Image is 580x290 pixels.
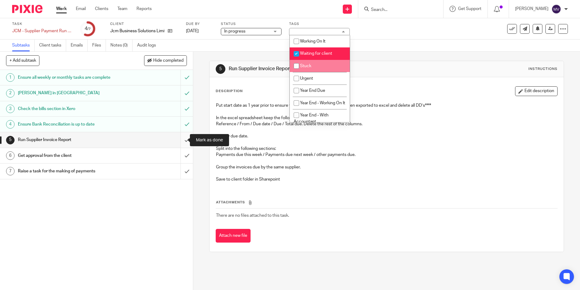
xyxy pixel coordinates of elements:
[216,229,251,243] button: Attach new file
[6,151,15,160] div: 6
[300,51,332,56] span: Waiting for client
[186,22,213,26] label: Due by
[221,22,282,26] label: Status
[153,58,184,63] span: Hide completed
[216,133,557,139] p: Sort by due date.
[216,164,557,170] p: Group the invoices due by the same supplier.
[515,86,558,96] button: Edit description
[294,113,329,124] span: Year End - With Accountant
[12,22,73,26] label: Task
[56,6,67,12] a: Work
[300,76,313,81] span: Urgent
[6,167,15,175] div: 7
[18,104,122,113] h1: Check the bills section in Xero
[216,115,557,127] p: In the excel spreadsheet keep the following columns: Reference / From / Due date / Due / Total du...
[137,6,152,12] a: Reports
[12,28,73,34] div: JCM - Supplier Payment Run Weekly - YST makes payments
[216,176,557,182] p: Save to client folder in Sharepoint
[18,135,122,144] h1: Run Supplier Invoice Report
[110,22,178,26] label: Client
[528,67,558,71] div: Instructions
[300,64,311,68] span: Stuck
[300,101,345,105] span: Year End - Working On It
[18,167,122,176] h1: Raise a task for the making of payments
[18,88,122,98] h1: [PERSON_NAME] in [GEOGRAPHIC_DATA]
[216,213,289,218] span: There are no files attached to this task.
[12,5,42,13] img: Pixie
[6,105,15,113] div: 3
[18,151,122,160] h1: Get approval from the client
[300,88,325,93] span: Year End Due
[18,73,122,82] h1: Ensure all weekly or monthly tasks are complete
[551,4,561,14] img: svg%3E
[458,7,481,11] span: Get Support
[216,201,245,204] span: Attachments
[144,55,187,66] button: Hide completed
[186,29,199,33] span: [DATE]
[85,25,91,32] div: 4
[224,29,245,33] span: In progress
[6,55,39,66] button: + Add subtask
[216,102,557,109] p: Put start date as 1 year prior to ensure we capture everything. This is then exported to excel an...
[515,6,548,12] p: [PERSON_NAME]
[229,66,400,72] h1: Run Supplier Invoice Report
[289,22,350,26] label: Tags
[6,120,15,129] div: 4
[216,146,557,158] p: Split into the following sections: Payments due this week / Payments due next week / other paymen...
[117,6,127,12] a: Team
[6,89,15,98] div: 2
[76,6,86,12] a: Email
[87,27,91,31] small: /7
[12,40,35,51] a: Subtasks
[18,120,122,129] h1: Ensure Bank Reconciliation is up to date
[216,89,243,94] p: Description
[92,40,106,51] a: Files
[137,40,160,51] a: Audit logs
[6,136,15,144] div: 5
[216,64,225,74] div: 5
[95,6,108,12] a: Clients
[110,28,165,34] p: Jcm Business Solutions Limited
[300,39,325,43] span: Working On It
[110,40,133,51] a: Notes (0)
[39,40,66,51] a: Client tasks
[71,40,88,51] a: Emails
[6,73,15,82] div: 1
[370,7,425,13] input: Search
